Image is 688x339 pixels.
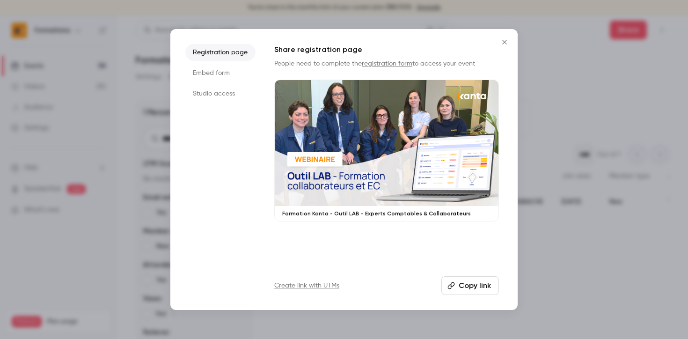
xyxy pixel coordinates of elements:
[274,281,339,290] a: Create link with UTMs
[185,44,256,61] li: Registration page
[362,60,412,67] a: registration form
[274,80,499,221] a: Formation Kanta - Outil LAB - Experts Comptables & Collaborateurs
[274,44,499,55] h1: Share registration page
[185,65,256,81] li: Embed form
[185,85,256,102] li: Studio access
[274,59,499,68] p: People need to complete the to access your event
[282,210,491,217] p: Formation Kanta - Outil LAB - Experts Comptables & Collaborateurs
[441,276,499,295] button: Copy link
[495,33,514,52] button: Close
